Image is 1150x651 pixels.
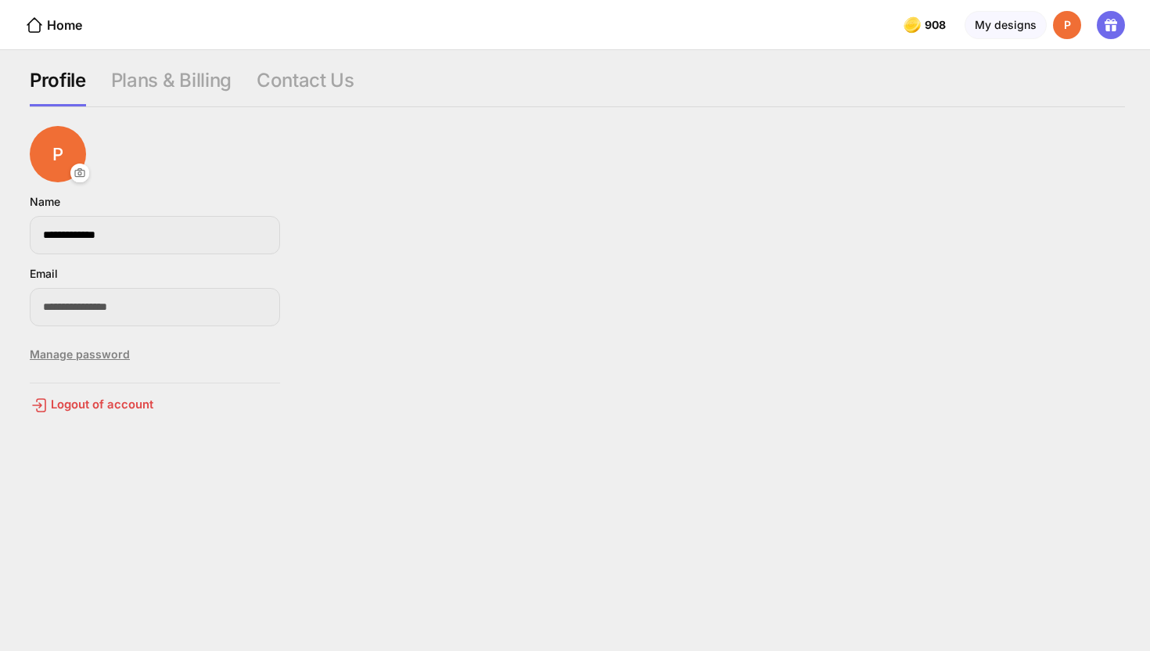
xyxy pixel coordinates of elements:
div: Plans & Billing [111,69,232,106]
span: 908 [925,19,949,31]
div: Home [25,16,82,34]
div: Contact Us [257,69,354,106]
div: P [30,126,86,182]
div: Logout of account [30,396,280,415]
div: Manage password [30,339,280,370]
div: Profile [30,69,86,106]
div: Name [30,195,60,208]
div: Email [30,267,58,280]
div: My designs [965,11,1047,39]
div: P [1053,11,1081,39]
